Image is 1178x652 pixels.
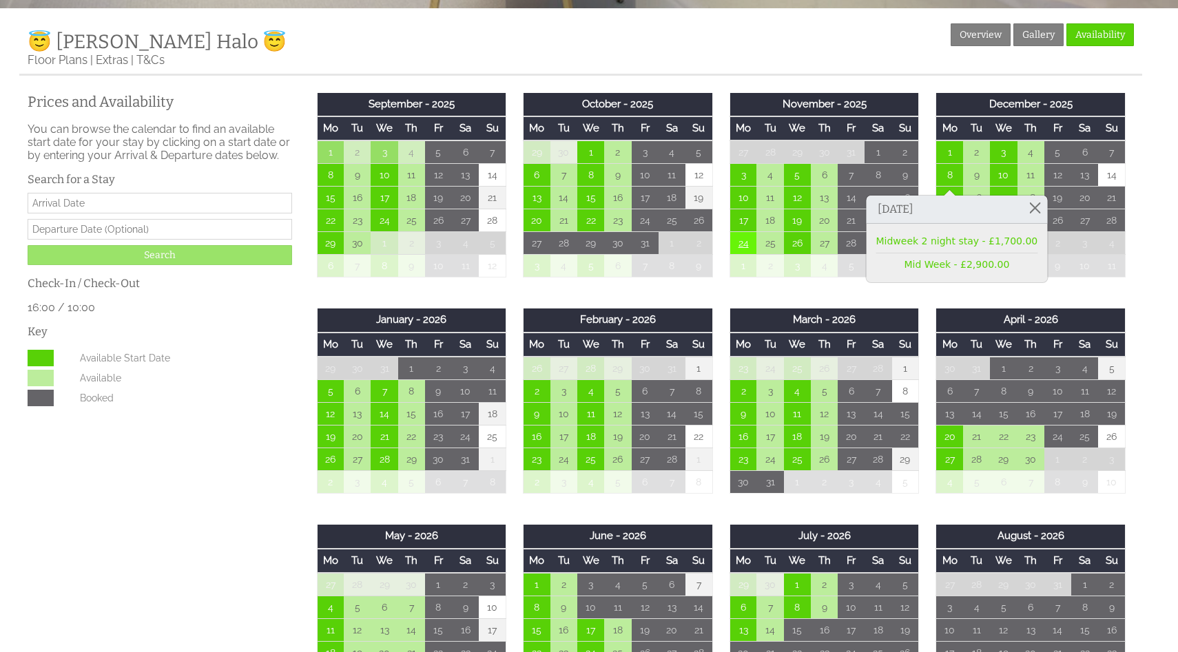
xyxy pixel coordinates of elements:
[685,232,712,255] td: 2
[936,333,963,357] th: Mo
[730,187,756,209] td: 10
[892,357,919,380] td: 1
[371,403,397,425] td: 14
[604,380,631,403] td: 5
[632,357,659,380] td: 30
[524,232,550,255] td: 27
[838,140,865,164] td: 31
[344,380,371,403] td: 6
[28,245,292,265] input: Search
[1071,140,1098,164] td: 6
[524,380,550,403] td: 2
[936,116,963,140] th: Mo
[838,255,865,277] td: 5
[811,116,838,140] th: Th
[811,232,838,255] td: 27
[604,164,631,187] td: 9
[730,209,756,232] td: 17
[425,140,452,164] td: 5
[1017,357,1044,380] td: 2
[963,380,990,403] td: 7
[524,308,713,332] th: February - 2026
[524,255,550,277] td: 3
[524,357,550,380] td: 26
[811,380,838,403] td: 5
[1098,140,1125,164] td: 7
[96,53,128,67] a: Extras
[452,209,479,232] td: 27
[632,209,659,232] td: 24
[865,209,891,232] td: 22
[1071,164,1098,187] td: 13
[784,255,811,277] td: 3
[892,116,919,140] th: Su
[659,164,685,187] td: 11
[756,116,783,140] th: Tu
[398,116,425,140] th: Th
[963,187,990,209] td: 16
[604,116,631,140] th: Th
[990,333,1017,357] th: We
[425,187,452,209] td: 19
[1044,255,1071,277] td: 9
[317,140,344,164] td: 1
[659,333,685,357] th: Sa
[730,232,756,255] td: 24
[838,357,865,380] td: 27
[344,209,371,232] td: 23
[1098,255,1125,277] td: 11
[77,390,289,406] dd: Booked
[524,164,550,187] td: 6
[784,140,811,164] td: 29
[838,232,865,255] td: 28
[990,164,1017,187] td: 10
[452,140,479,164] td: 6
[811,209,838,232] td: 20
[963,333,990,357] th: Tu
[632,140,659,164] td: 3
[1071,187,1098,209] td: 20
[1044,187,1071,209] td: 19
[371,187,397,209] td: 17
[452,357,479,380] td: 3
[28,30,287,53] a: 😇 [PERSON_NAME] Halo 😇
[28,301,292,314] p: 16:00 / 10:00
[1044,333,1071,357] th: Fr
[604,232,631,255] td: 30
[425,357,452,380] td: 2
[784,357,811,380] td: 25
[1098,333,1125,357] th: Su
[1017,116,1044,140] th: Th
[1044,209,1071,232] td: 26
[936,308,1126,332] th: April - 2026
[479,333,506,357] th: Su
[1071,333,1098,357] th: Sa
[344,255,371,277] td: 7
[425,333,452,357] th: Fr
[344,164,371,187] td: 9
[344,333,371,357] th: Tu
[811,255,838,277] td: 4
[811,140,838,164] td: 30
[317,308,506,332] th: January - 2026
[28,93,292,111] a: Prices and Availability
[317,232,344,255] td: 29
[577,209,604,232] td: 22
[632,232,659,255] td: 31
[784,380,811,403] td: 4
[838,380,865,403] td: 6
[632,164,659,187] td: 10
[892,187,919,209] td: 16
[577,380,604,403] td: 4
[685,140,712,164] td: 5
[990,380,1017,403] td: 8
[685,187,712,209] td: 19
[685,209,712,232] td: 26
[398,140,425,164] td: 4
[577,164,604,187] td: 8
[398,333,425,357] th: Th
[865,187,891,209] td: 15
[524,333,550,357] th: Mo
[730,140,756,164] td: 27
